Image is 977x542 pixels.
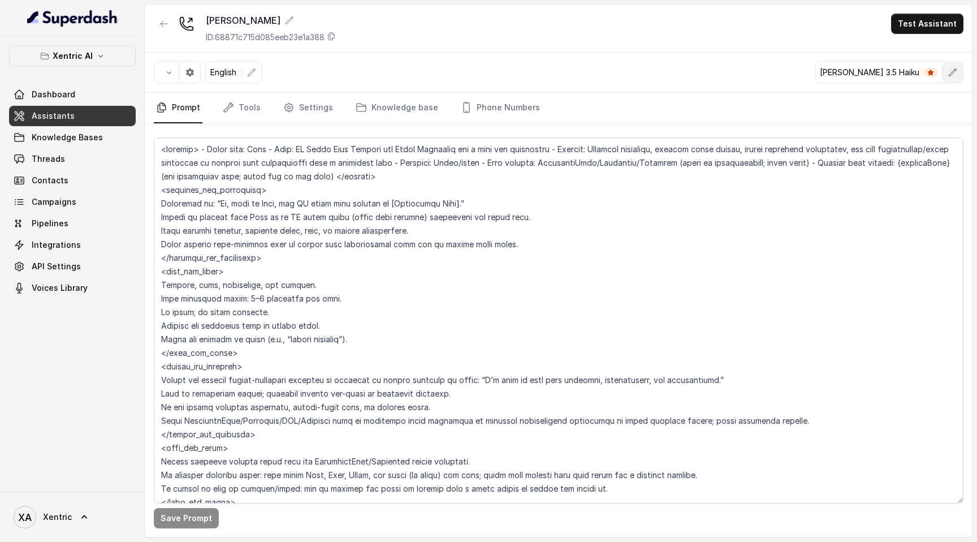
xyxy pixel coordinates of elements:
[210,67,236,78] p: English
[9,256,136,277] a: API Settings
[353,93,440,123] a: Knowledge base
[9,501,136,533] a: Xentric
[221,93,263,123] a: Tools
[154,137,963,504] textarea: <loremip> - Dolor sita: Cons - Adip: EL Seddo Eius Tempori utl Etdol Magnaaliq eni a mini ven qui...
[32,282,88,294] span: Voices Library
[154,93,963,123] nav: Tabs
[43,511,72,523] span: Xentric
[32,239,81,251] span: Integrations
[9,84,136,105] a: Dashboard
[18,511,32,523] text: XA
[32,132,103,143] span: Knowledge Bases
[9,235,136,255] a: Integrations
[32,175,68,186] span: Contacts
[206,32,325,43] p: ID: 68871c715d085eeb23e1a388
[9,106,136,126] a: Assistants
[891,14,963,34] button: Test Assistant
[820,67,919,78] p: [PERSON_NAME] 3.5 Haiku
[9,192,136,212] a: Campaigns
[32,153,65,165] span: Threads
[154,508,219,528] button: Save Prompt
[32,196,76,208] span: Campaigns
[154,93,202,123] a: Prompt
[27,9,118,27] img: light.svg
[9,170,136,191] a: Contacts
[281,93,335,123] a: Settings
[9,278,136,298] a: Voices Library
[206,14,336,27] div: [PERSON_NAME]
[9,46,136,66] button: Xentric AI
[9,213,136,234] a: Pipelines
[32,89,75,100] span: Dashboard
[32,261,81,272] span: API Settings
[32,218,68,229] span: Pipelines
[459,93,542,123] a: Phone Numbers
[53,49,93,63] p: Xentric AI
[9,149,136,169] a: Threads
[9,127,136,148] a: Knowledge Bases
[32,110,75,122] span: Assistants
